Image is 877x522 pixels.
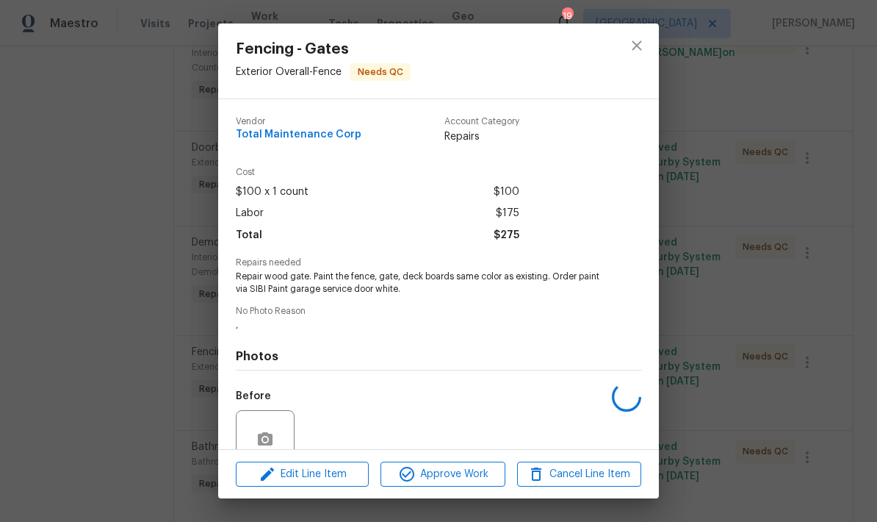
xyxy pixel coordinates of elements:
span: Exterior Overall - Fence [236,67,342,77]
span: Edit Line Item [240,465,364,484]
span: No Photo Reason [236,307,641,316]
span: Total Maintenance Corp [236,129,361,140]
button: Edit Line Item [236,462,369,487]
span: $175 [496,203,519,224]
span: Cancel Line Item [521,465,637,484]
span: Approve Work [385,465,500,484]
div: 19 [562,9,572,24]
h5: Before [236,391,271,401]
span: $275 [494,225,519,246]
span: Labor [236,203,264,224]
span: Repairs needed [236,258,641,268]
span: Needs QC [352,65,409,79]
span: Account Category [444,117,519,126]
span: Repair wood gate. Paint the fence, gate, deck boards same color as existing. Order paint via SIBI... [236,271,601,296]
span: , [236,319,601,332]
span: Fencing - Gates [236,41,411,57]
h4: Photos [236,349,641,364]
span: Total [236,225,262,246]
span: Repairs [444,129,519,144]
span: $100 [494,182,519,203]
button: Approve Work [380,462,505,487]
span: Cost [236,168,519,177]
button: Cancel Line Item [517,462,641,487]
span: $100 x 1 count [236,182,308,203]
button: close [619,28,654,63]
span: Vendor [236,117,361,126]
